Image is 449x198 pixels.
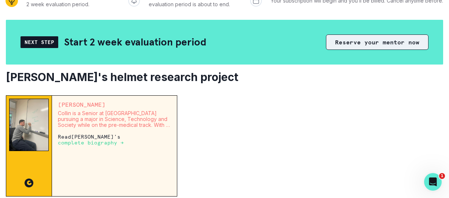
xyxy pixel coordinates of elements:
span: 1 [439,173,445,179]
h2: Start 2 week evaluation period [64,36,206,48]
p: Collin is a Senior at [GEOGRAPHIC_DATA] pursuing a major in Science, Technology and Society while... [58,110,171,128]
p: [PERSON_NAME] [58,102,171,107]
a: complete biography → [58,139,124,146]
h2: [PERSON_NAME]'s helmet research project [6,70,443,84]
div: Next Step [21,36,58,48]
img: Mentor Image [9,99,49,151]
p: Read [PERSON_NAME] 's [58,134,171,146]
button: Reserve your mentor now [326,34,428,50]
img: CC image [25,179,33,187]
iframe: Intercom live chat [424,173,442,191]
